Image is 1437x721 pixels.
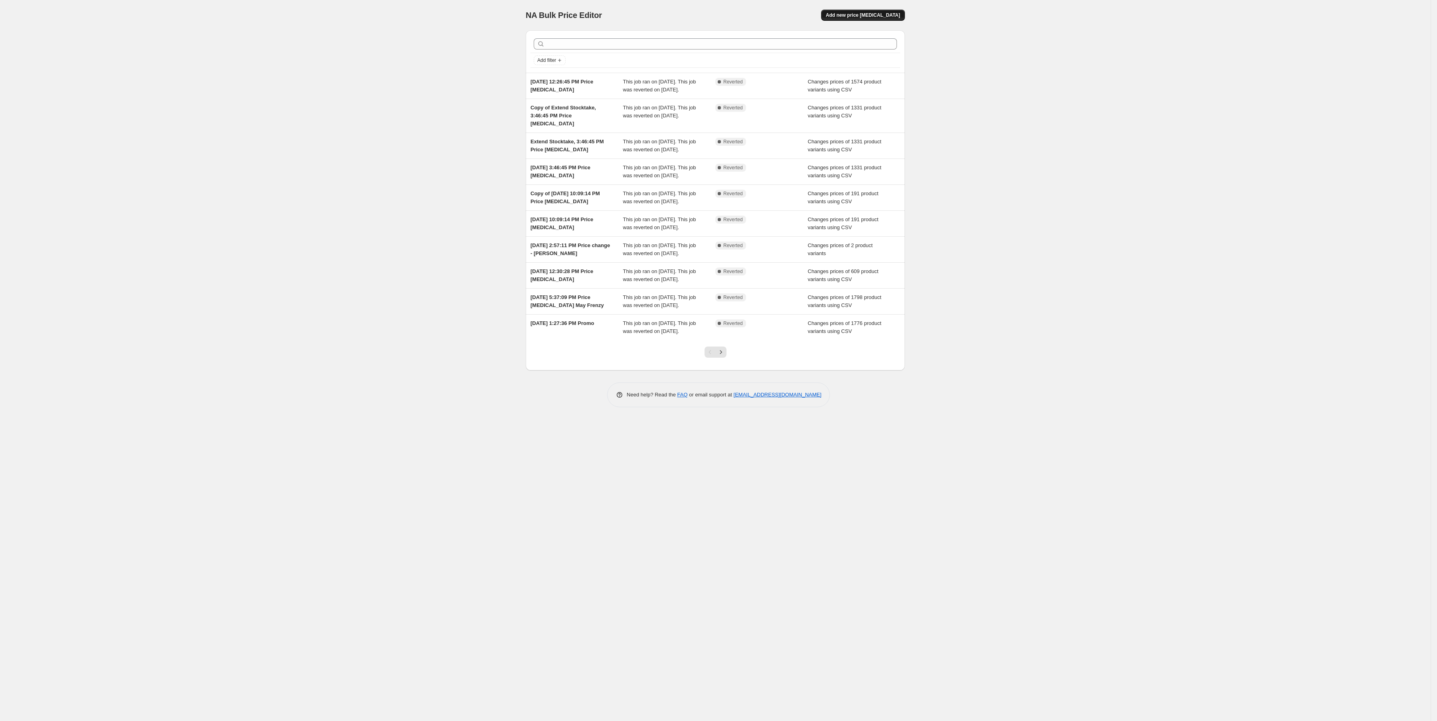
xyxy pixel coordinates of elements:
[623,242,696,256] span: This job ran on [DATE]. This job was reverted on [DATE].
[623,190,696,204] span: This job ran on [DATE]. This job was reverted on [DATE].
[530,320,594,326] span: [DATE] 1:27:36 PM Promo
[530,242,610,256] span: [DATE] 2:57:11 PM Price change - [PERSON_NAME]
[723,294,743,301] span: Reverted
[537,57,556,63] span: Add filter
[623,216,696,230] span: This job ran on [DATE]. This job was reverted on [DATE].
[808,216,879,230] span: Changes prices of 191 product variants using CSV
[623,79,696,93] span: This job ran on [DATE]. This job was reverted on [DATE].
[526,11,602,20] span: NA Bulk Price Editor
[808,320,881,334] span: Changes prices of 1776 product variants using CSV
[623,268,696,282] span: This job ran on [DATE]. This job was reverted on [DATE].
[705,347,726,358] nav: Pagination
[623,164,696,178] span: This job ran on [DATE]. This job was reverted on [DATE].
[723,190,743,197] span: Reverted
[826,12,900,18] span: Add new price [MEDICAL_DATA]
[627,392,677,398] span: Need help? Read the
[734,392,821,398] a: [EMAIL_ADDRESS][DOMAIN_NAME]
[623,294,696,308] span: This job ran on [DATE]. This job was reverted on [DATE].
[808,190,879,204] span: Changes prices of 191 product variants using CSV
[821,10,905,21] button: Add new price [MEDICAL_DATA]
[808,242,873,256] span: Changes prices of 2 product variants
[723,105,743,111] span: Reverted
[723,320,743,327] span: Reverted
[723,79,743,85] span: Reverted
[530,294,604,308] span: [DATE] 5:37:09 PM Price [MEDICAL_DATA] May Frenzy
[530,190,600,204] span: Copy of [DATE] 10:09:14 PM Price [MEDICAL_DATA]
[808,79,881,93] span: Changes prices of 1574 product variants using CSV
[723,216,743,223] span: Reverted
[623,105,696,119] span: This job ran on [DATE]. This job was reverted on [DATE].
[530,216,593,230] span: [DATE] 10:09:14 PM Price [MEDICAL_DATA]
[530,164,590,178] span: [DATE] 3:46:45 PM Price [MEDICAL_DATA]
[723,268,743,275] span: Reverted
[808,105,881,119] span: Changes prices of 1331 product variants using CSV
[808,139,881,153] span: Changes prices of 1331 product variants using CSV
[808,164,881,178] span: Changes prices of 1331 product variants using CSV
[715,347,726,358] button: Next
[723,242,743,249] span: Reverted
[530,139,604,153] span: Extend Stocktake, 3:46:45 PM Price [MEDICAL_DATA]
[623,320,696,334] span: This job ran on [DATE]. This job was reverted on [DATE].
[723,164,743,171] span: Reverted
[623,139,696,153] span: This job ran on [DATE]. This job was reverted on [DATE].
[530,105,596,127] span: Copy of Extend Stocktake, 3:46:45 PM Price [MEDICAL_DATA]
[808,294,881,308] span: Changes prices of 1798 product variants using CSV
[530,79,593,93] span: [DATE] 12:26:45 PM Price [MEDICAL_DATA]
[688,392,734,398] span: or email support at
[677,392,688,398] a: FAQ
[530,268,593,282] span: [DATE] 12:30:28 PM Price [MEDICAL_DATA]
[534,55,566,65] button: Add filter
[808,268,879,282] span: Changes prices of 609 product variants using CSV
[723,139,743,145] span: Reverted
